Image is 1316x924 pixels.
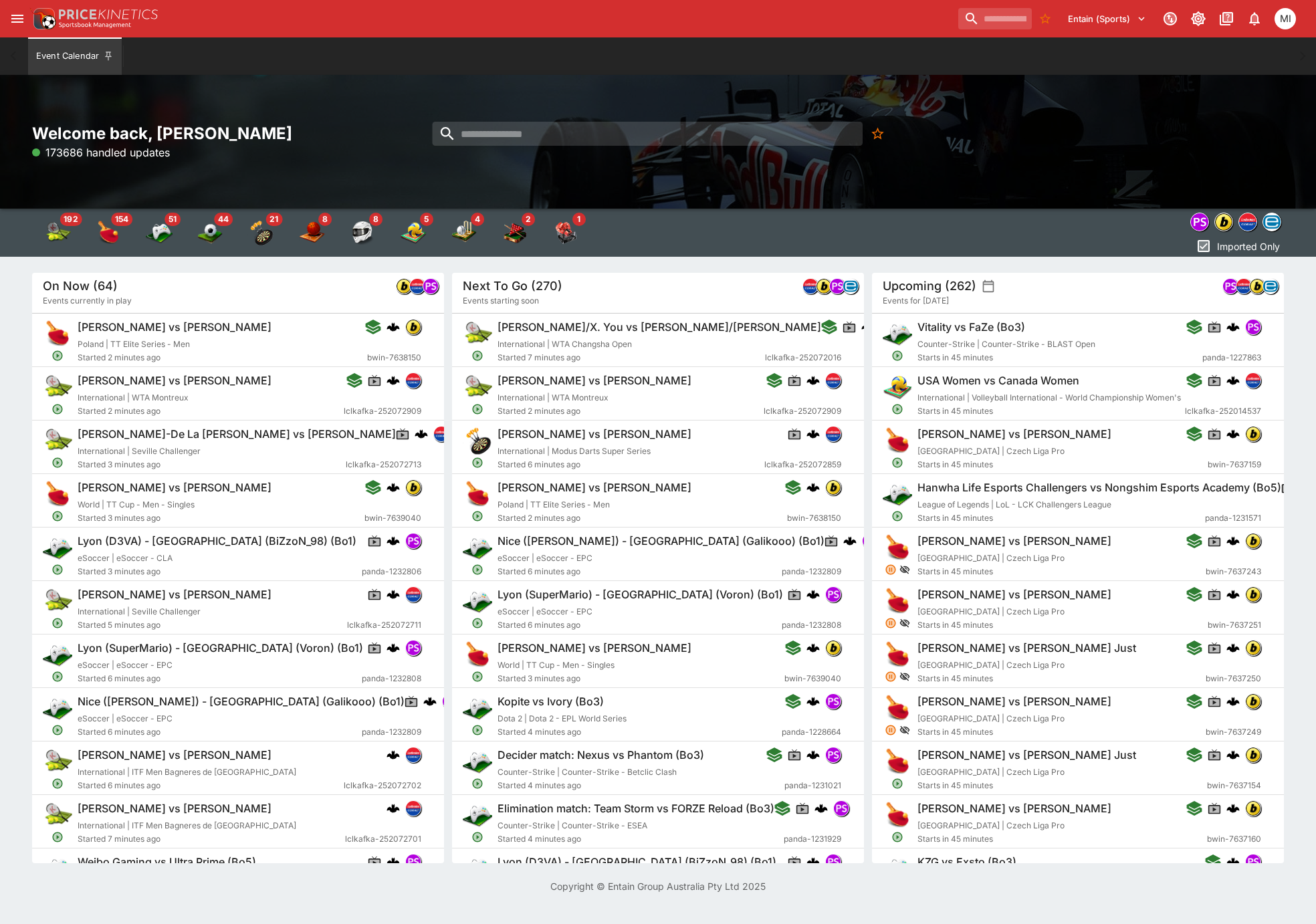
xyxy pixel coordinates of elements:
[345,832,421,846] span: lclkafka-252072701
[43,533,72,562] img: esports.png
[410,279,425,294] img: lclkafka.png
[364,511,421,525] span: bwin-7639040
[498,588,783,602] h6: Lyon (SuperMario) - [GEOGRAPHIC_DATA] (Voron) (Bo1)
[814,802,828,815] img: logo-cerberus.svg
[78,802,271,816] h6: [PERSON_NAME] vs [PERSON_NAME]
[59,22,131,28] img: Sportsbook Management
[826,427,841,441] img: lclkafka.png
[1263,213,1281,231] div: betradar
[43,278,118,294] h5: On Now (64)
[387,320,400,334] div: cerberus
[405,319,421,335] div: bwin
[917,802,1111,816] h6: [PERSON_NAME] vs [PERSON_NAME]
[826,641,841,655] img: bwin.png
[1186,7,1210,31] button: Toggle light/dark mode
[917,339,1095,349] span: Counter-Strike | Counter-Strike - BLAST Open
[498,855,776,869] h6: Lyon (D3VA) - [GEOGRAPHIC_DATA] (BiZzoN_98) (Bo1)
[1246,747,1260,762] img: bwin.png
[463,426,492,455] img: darts.png
[883,278,976,294] h5: Upcoming (262)
[43,372,72,402] img: tennis.png
[463,372,492,402] img: tennis.png
[406,801,421,816] img: lclkafka.png
[78,588,271,602] h6: [PERSON_NAME] vs [PERSON_NAME]
[891,457,903,469] svg: Open
[1242,7,1267,31] button: Notifications
[1206,565,1261,578] span: bwin-7637243
[1214,7,1238,31] button: Documentation
[362,672,421,685] span: panda-1232808
[1223,279,1238,294] img: pandascore.png
[1226,534,1240,548] img: logo-cerberus.svg
[1206,672,1261,685] span: bwin-7637250
[318,213,332,226] span: 8
[78,374,271,388] h6: [PERSON_NAME] vs [PERSON_NAME]
[883,693,912,723] img: table_tennis.png
[1263,213,1281,231] img: betradar.png
[32,144,170,160] p: 173686 handled updates
[1192,235,1284,257] button: Imported Only
[265,213,282,226] span: 21
[1263,278,1279,294] div: betradar
[572,213,586,226] span: 1
[1245,426,1261,442] div: bwin
[498,641,691,655] h6: [PERSON_NAME] vs [PERSON_NAME]
[883,640,912,669] img: table_tennis.png
[1246,373,1260,388] img: lclkafka.png
[1202,351,1261,364] span: panda-1227863
[1226,427,1240,441] img: logo-cerberus.svg
[387,374,400,387] div: cerberus
[78,855,256,869] h6: Weibo Gaming vs Ultra Prime (Bo5)
[406,854,421,869] img: pandascore.png
[298,219,325,246] div: Basketball
[387,641,400,655] img: logo-cerberus.svg
[917,588,1111,602] h6: [PERSON_NAME] vs [PERSON_NAME]
[78,446,201,456] span: International | Seville Challenger
[917,374,1079,388] h6: USA Women vs Canada Women
[782,618,841,632] span: panda-1232808
[387,802,400,815] img: logo-cerberus.svg
[415,427,428,441] div: cerberus
[861,320,875,334] div: cerberus
[44,219,71,246] img: tennis
[32,209,591,257] div: Event type filters
[387,481,400,494] div: cerberus
[883,854,912,883] img: esports.png
[498,320,821,334] h6: [PERSON_NAME]/X. You vs [PERSON_NAME]/[PERSON_NAME]
[95,219,122,246] div: Table Tennis
[51,457,64,469] svg: Open
[806,641,820,655] img: logo-cerberus.svg
[60,213,82,226] span: 192
[863,534,877,548] img: pandascore.png
[397,279,411,294] img: bwin.png
[498,695,604,709] h6: Kopite vs Ivory (Bo3)
[471,403,483,415] svg: Open
[463,800,492,830] img: esports.png
[498,802,774,816] h6: Elimination match: Team Storm vs FORZE Reload (Bo3)
[111,213,132,226] span: 154
[43,693,72,723] img: esports.png
[1246,801,1260,816] img: bwin.png
[146,219,173,246] div: Esports
[349,219,376,246] img: motor_racing
[883,426,912,455] img: table_tennis.png
[78,641,363,655] h6: Lyon (SuperMario) - [GEOGRAPHIC_DATA] (Voron) (Bo1)
[443,694,457,709] img: pandascore.png
[1249,278,1265,294] div: bwin
[1190,213,1209,231] div: pandascore
[78,695,405,709] h6: Nice ([PERSON_NAME]) - [GEOGRAPHIC_DATA] (Galikooo) (Bo1)
[764,458,841,471] span: lclkafka-252072859
[1226,855,1240,869] img: logo-cerberus.svg
[387,748,400,762] img: logo-cerberus.svg
[471,457,483,469] svg: Open
[400,219,427,246] img: volleyball
[891,350,903,362] svg: Open
[1214,213,1233,231] div: bwin
[59,9,158,19] img: PriceKinetics
[43,586,72,616] img: tennis.png
[463,479,492,509] img: table_tennis.png
[78,458,346,471] span: Started 3 minutes ago
[43,800,72,830] img: tennis.png
[826,373,841,388] img: lclkafka.png
[782,725,841,739] span: panda-1228664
